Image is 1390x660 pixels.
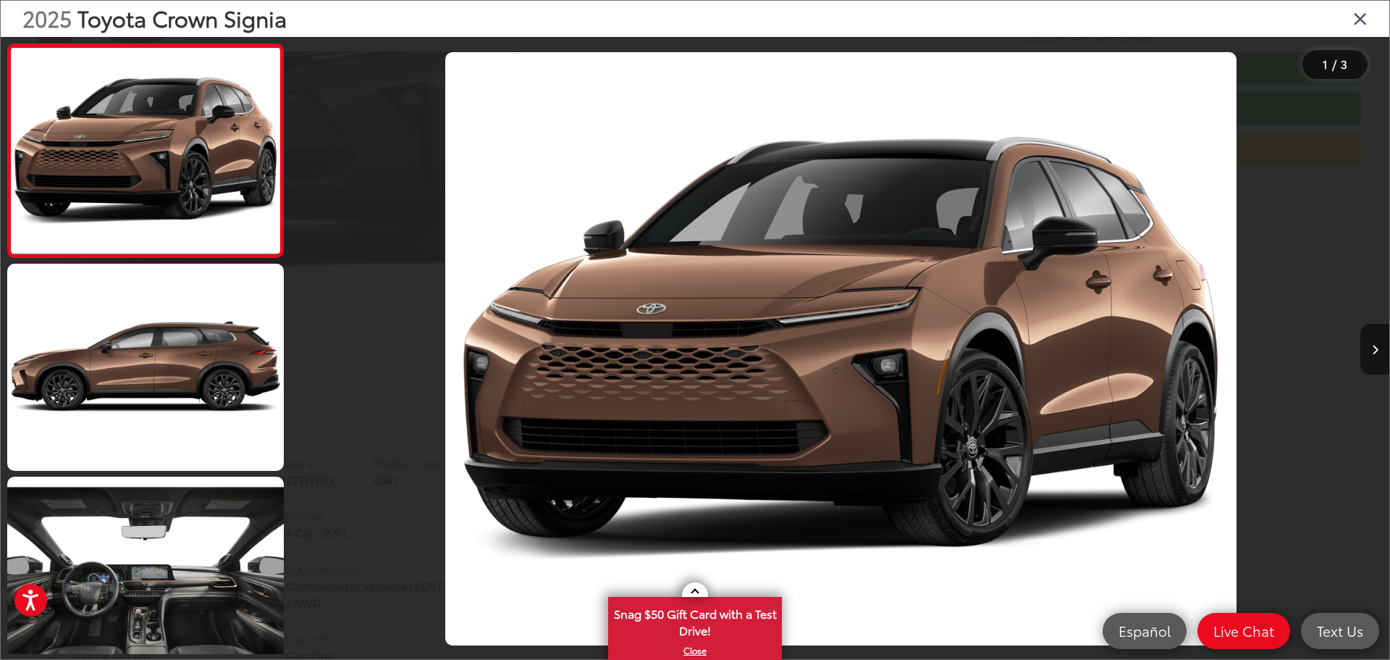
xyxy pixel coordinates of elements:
span: 2025 [22,2,72,33]
a: Live Chat [1197,613,1290,649]
a: Text Us [1301,613,1379,649]
span: 3 [1341,56,1347,72]
span: Live Chat [1206,622,1281,640]
img: 2025 Toyota Crown Signia Limited [8,48,282,254]
div: 2025 Toyota Crown Signia Limited 0 [293,52,1389,646]
span: Text Us [1310,622,1370,640]
span: 1 [1323,56,1328,72]
span: Toyota Crown Signia [77,2,287,33]
span: Español [1111,622,1178,640]
a: Español [1103,613,1187,649]
i: Close gallery [1353,9,1368,28]
img: 2025 Toyota Crown Signia Limited [4,262,286,473]
img: 2025 Toyota Crown Signia Limited [445,52,1237,646]
span: Snag $50 Gift Card with a Test Drive! [610,598,780,643]
span: / [1331,59,1338,70]
button: Next image [1360,324,1389,375]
